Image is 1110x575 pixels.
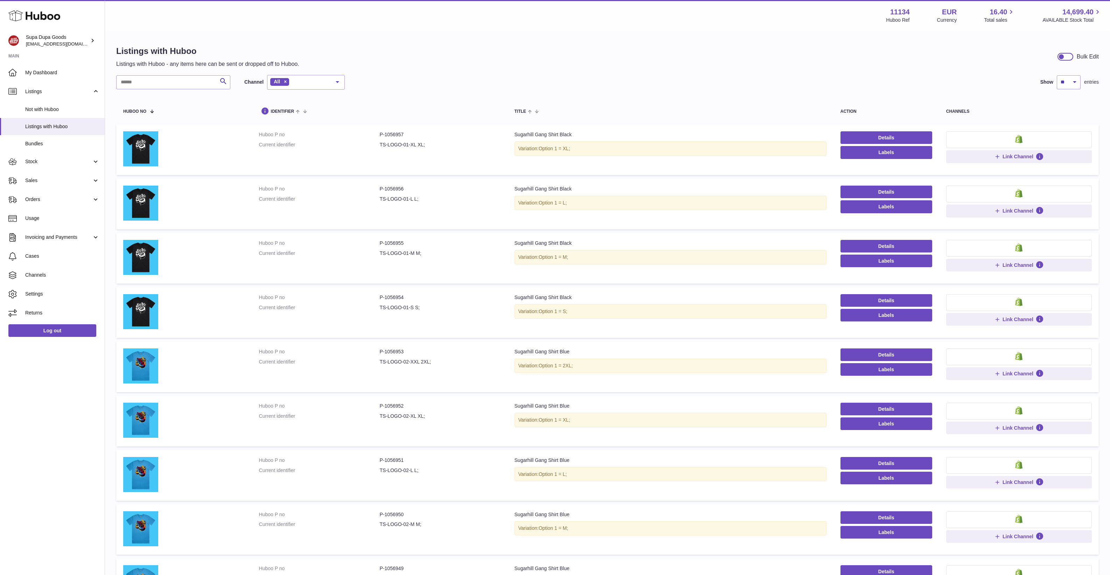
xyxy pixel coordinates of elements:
dd: P-1056951 [380,457,501,464]
img: shopify-small.png [1015,406,1022,415]
span: [EMAIL_ADDRESS][DOMAIN_NAME] [26,41,103,47]
button: Link Channel [946,367,1092,380]
span: Stock [25,158,92,165]
span: Total sales [984,17,1015,23]
div: Variation: [515,141,826,156]
span: Link Channel [1003,208,1033,214]
dt: Current identifier [259,521,380,528]
span: Option 1 = XL; [539,146,570,151]
dt: Current identifier [259,359,380,365]
img: shopify-small.png [1015,243,1022,252]
div: action [840,109,932,114]
a: Details [840,131,932,144]
button: Labels [840,417,932,430]
img: Sugarhill Gang Shirt Blue [123,457,158,492]
div: Sugarhill Gang Shirt Blue [515,457,826,464]
span: Option 1 = S; [539,309,567,314]
dt: Current identifier [259,304,380,311]
dd: P-1056956 [380,186,501,192]
img: Sugarhill Gang Shirt Blue [123,403,158,438]
button: Labels [840,146,932,159]
strong: EUR [942,7,957,17]
strong: 11134 [890,7,910,17]
span: 14,699.40 [1062,7,1094,17]
button: Link Channel [946,530,1092,543]
span: My Dashboard [25,69,99,76]
div: Sugarhill Gang Shirt Blue [515,348,826,355]
span: Channels [25,272,99,278]
div: Sugarhill Gang Shirt Blue [515,511,826,518]
button: Labels [840,363,932,376]
button: Labels [840,309,932,321]
dt: Huboo P no [259,565,380,572]
span: Returns [25,310,99,316]
dd: TS-LOGO-02-L L; [380,467,501,474]
dd: TS-LOGO-02-XL XL; [380,413,501,420]
dd: TS-LOGO-01-L L; [380,196,501,202]
p: Listings with Huboo - any items here can be sent or dropped off to Huboo. [116,60,299,68]
dt: Current identifier [259,413,380,420]
span: Orders [25,196,92,203]
dd: P-1056950 [380,511,501,518]
span: Usage [25,215,99,222]
span: title [515,109,526,114]
div: Sugarhill Gang Shirt Blue [515,565,826,572]
button: Labels [840,255,932,267]
div: Huboo Ref [886,17,910,23]
span: Link Channel [1003,370,1033,377]
div: Supa Dupa Goods [26,34,89,47]
span: Option 1 = L; [539,200,567,206]
span: Link Channel [1003,153,1033,160]
div: Variation: [515,304,826,319]
div: Sugarhill Gang Shirt Black [515,131,826,138]
dt: Current identifier [259,196,380,202]
span: AVAILABLE Stock Total [1042,17,1102,23]
div: Sugarhill Gang Shirt Black [515,186,826,192]
img: Sugarhill Gang Shirt Black [123,294,158,329]
dt: Huboo P no [259,186,380,192]
dt: Huboo P no [259,240,380,247]
a: Log out [8,324,96,337]
a: 14,699.40 AVAILABLE Stock Total [1042,7,1102,23]
span: Invoicing and Payments [25,234,92,241]
dd: TS-LOGO-02-XXL 2XL; [380,359,501,365]
dd: P-1056952 [380,403,501,409]
div: Sugarhill Gang Shirt Black [515,294,826,301]
a: 16.40 Total sales [984,7,1015,23]
dd: TS-LOGO-01-XL XL; [380,141,501,148]
span: Link Channel [1003,479,1033,485]
span: Option 1 = L; [539,471,567,477]
a: Details [840,240,932,252]
span: Listings [25,88,92,95]
img: Sugarhill Gang Shirt Black [123,240,158,275]
div: channels [946,109,1092,114]
dt: Huboo P no [259,294,380,301]
button: Labels [840,472,932,484]
div: Variation: [515,521,826,535]
span: Huboo no [123,109,146,114]
img: internalAdmin-11134@internal.huboo.com [8,35,19,46]
div: Currency [937,17,957,23]
button: Link Channel [946,205,1092,217]
span: Link Channel [1003,425,1033,431]
div: Variation: [515,413,826,427]
span: 16.40 [990,7,1007,17]
label: Channel [244,79,264,85]
button: Link Channel [946,422,1092,434]
div: Bulk Edit [1077,53,1099,61]
dt: Huboo P no [259,131,380,138]
h1: Listings with Huboo [116,46,299,57]
button: Labels [840,200,932,213]
dt: Huboo P no [259,403,380,409]
a: Details [840,348,932,361]
img: shopify-small.png [1015,515,1022,523]
span: Bundles [25,140,99,147]
button: Link Channel [946,313,1092,326]
img: Sugarhill Gang Shirt Black [123,131,158,166]
dd: TS-LOGO-01-S S; [380,304,501,311]
div: Variation: [515,196,826,210]
div: Sugarhill Gang Shirt Black [515,240,826,247]
a: Details [840,511,932,524]
dd: TS-LOGO-01-M M; [380,250,501,257]
button: Link Channel [946,259,1092,271]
